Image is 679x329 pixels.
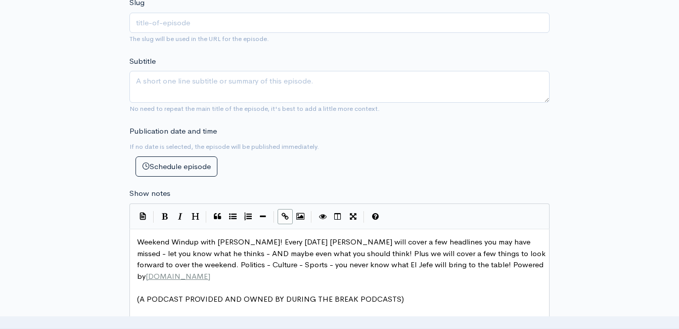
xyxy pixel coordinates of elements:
input: title-of-episode [129,13,550,33]
i: | [274,211,275,223]
small: If no date is selected, the episode will be published immediately. [129,142,319,151]
small: The slug will be used in the URL for the episode. [129,34,269,43]
button: Quote [210,209,225,224]
button: Markdown Guide [368,209,383,224]
button: Toggle Preview [315,209,330,224]
i: | [153,211,154,223]
button: Insert Horizontal Line [255,209,270,224]
button: Insert Show Notes Template [135,209,150,224]
button: Heading [188,209,203,224]
i: | [206,211,207,223]
button: Toggle Side by Side [330,209,345,224]
button: Generic List [225,209,240,224]
label: Show notes [129,188,170,199]
i: | [364,211,365,223]
label: Subtitle [129,56,156,67]
span: Weekend Windup with [PERSON_NAME]! Every [DATE] [PERSON_NAME] will cover a few headlines you may ... [137,237,548,281]
span: [DOMAIN_NAME] [146,271,210,281]
button: Create Link [278,209,293,224]
i: | [311,211,312,223]
label: Publication date and time [129,126,217,137]
button: Bold [157,209,172,224]
button: Schedule episode [135,156,217,177]
button: Numbered List [240,209,255,224]
button: Italic [172,209,188,224]
button: Insert Image [293,209,308,224]
span: (A PODCAST PROVIDED AND OWNED BY DURING THE BREAK PODCASTS) [137,294,404,304]
button: Toggle Fullscreen [345,209,360,224]
small: No need to repeat the main title of the episode, it's best to add a little more context. [129,104,380,113]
